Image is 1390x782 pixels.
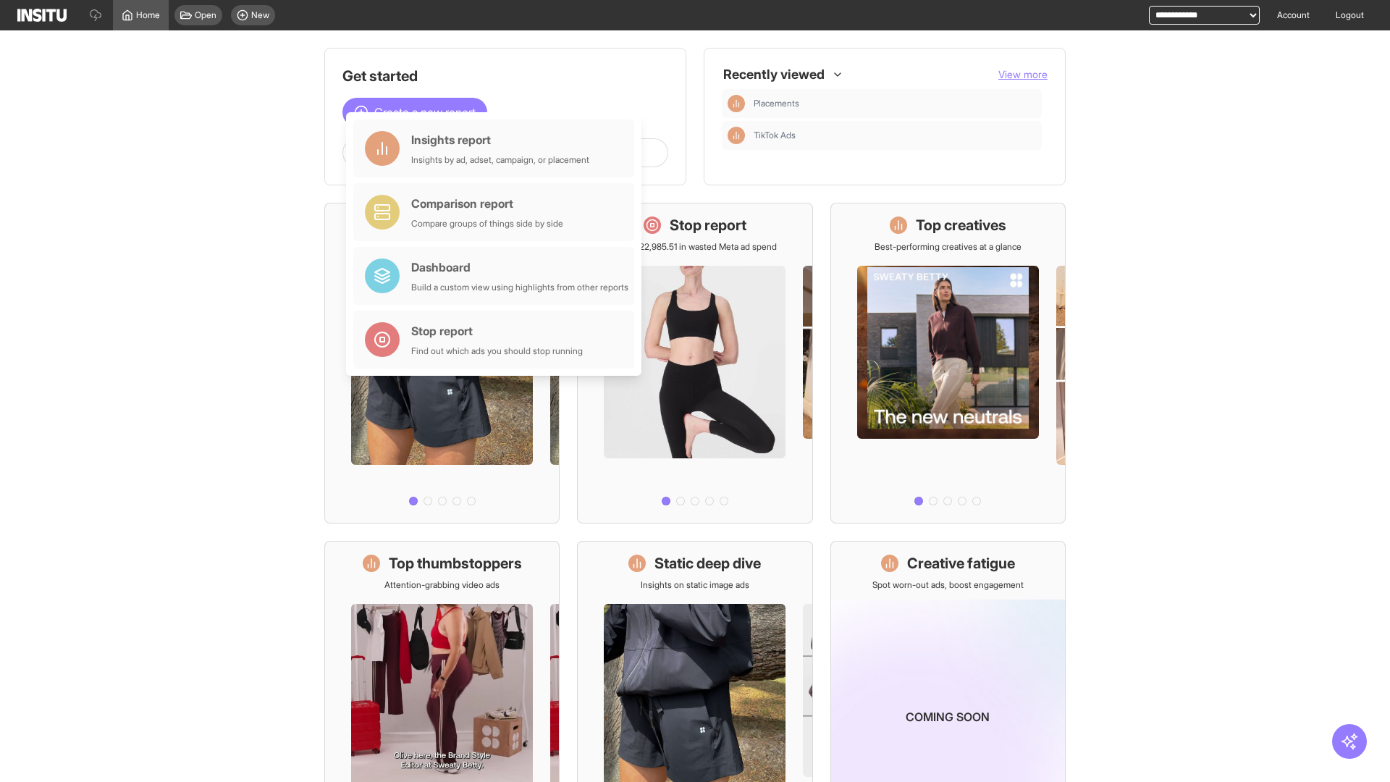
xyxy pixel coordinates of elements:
[728,95,745,112] div: Insights
[411,154,589,166] div: Insights by ad, adset, campaign, or placement
[411,218,563,230] div: Compare groups of things side by side
[384,579,500,591] p: Attention-grabbing video ads
[251,9,269,21] span: New
[830,203,1066,524] a: Top creativesBest-performing creatives at a glance
[916,215,1006,235] h1: Top creatives
[324,203,560,524] a: What's live nowSee all active ads instantly
[654,553,761,573] h1: Static deep dive
[195,9,216,21] span: Open
[641,579,749,591] p: Insights on static image ads
[754,98,1036,109] span: Placements
[754,98,799,109] span: Placements
[17,9,67,22] img: Logo
[136,9,160,21] span: Home
[998,68,1048,80] span: View more
[411,345,583,357] div: Find out which ads you should stop running
[411,282,628,293] div: Build a custom view using highlights from other reports
[670,215,746,235] h1: Stop report
[389,553,522,573] h1: Top thumbstoppers
[411,258,628,276] div: Dashboard
[342,66,668,86] h1: Get started
[613,241,777,253] p: Save £22,985.51 in wasted Meta ad spend
[374,104,476,121] span: Create a new report
[411,195,563,212] div: Comparison report
[411,322,583,340] div: Stop report
[754,130,1036,141] span: TikTok Ads
[728,127,745,144] div: Insights
[998,67,1048,82] button: View more
[577,203,812,524] a: Stop reportSave £22,985.51 in wasted Meta ad spend
[342,98,487,127] button: Create a new report
[754,130,796,141] span: TikTok Ads
[411,131,589,148] div: Insights report
[875,241,1022,253] p: Best-performing creatives at a glance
